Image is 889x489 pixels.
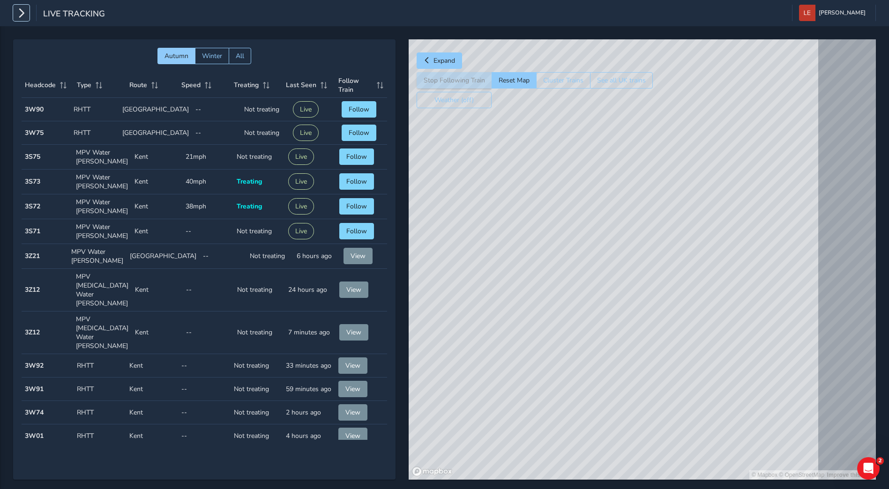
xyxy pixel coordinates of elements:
img: diamond-layout [799,5,815,21]
strong: 3S72 [25,202,40,211]
td: Not treating [231,354,283,378]
td: Not treating [247,244,293,269]
button: Follow [342,101,376,118]
td: RHTT [74,424,126,448]
td: MPV [MEDICAL_DATA] Water [PERSON_NAME] [73,311,132,354]
span: View [345,431,360,440]
strong: 3S73 [25,177,40,186]
td: 38mph [182,194,233,219]
button: View [339,282,368,298]
td: Kent [131,170,182,194]
button: Expand [417,52,462,69]
span: Follow Train [338,76,373,94]
div: • [DATE] [82,77,108,87]
td: [GEOGRAPHIC_DATA] [119,121,192,145]
td: Kent [126,424,179,448]
td: MPV Water [PERSON_NAME] [73,194,131,219]
span: Headcode [25,81,56,89]
td: Not treating [231,424,283,448]
strong: 3W91 [25,385,44,393]
span: Route [129,81,147,89]
span: 2 [876,457,884,465]
span: Follow [346,202,367,211]
div: Route-Reports [33,42,80,52]
span: View [351,252,366,260]
button: [PERSON_NAME] [799,5,869,21]
td: -- [192,121,241,145]
button: Live [288,223,314,239]
button: Reset Map [492,72,536,89]
button: Follow [342,125,376,141]
td: Kent [126,354,179,378]
span: Follow [349,128,369,137]
td: -- [178,424,231,448]
div: Close [164,4,181,21]
td: -- [183,269,234,311]
td: Not treating [234,269,285,311]
button: Live [293,125,319,141]
button: Winter [195,48,229,64]
td: RHTT [74,378,126,401]
td: -- [183,311,234,354]
strong: 3Z21 [25,252,40,260]
td: Not treating [241,98,290,121]
div: Profile image for Route-Reports [11,67,30,86]
td: 40mph [182,170,233,194]
td: RHTT [74,354,126,378]
span: View [345,408,360,417]
button: See all UK trains [590,72,653,89]
button: Follow [339,173,374,190]
iframe: Intercom live chat [857,457,880,480]
span: Last Seen [286,81,316,89]
td: -- [178,401,231,424]
h1: Messages [69,4,120,20]
strong: 3W74 [25,408,44,417]
strong: 3Z12 [25,328,40,337]
td: -- [200,244,247,269]
span: Expand [433,56,455,65]
button: Weather (off) [417,92,492,108]
span: Live Tracking [43,8,105,21]
td: MPV Water [PERSON_NAME] [73,219,131,244]
span: Winter [202,52,222,60]
td: MPV Water [PERSON_NAME] [68,244,127,269]
strong: 3W75 [25,128,44,137]
span: Follow [346,177,367,186]
td: 2 hours ago [283,401,335,424]
td: RHTT [70,98,119,121]
span: Treating [237,202,262,211]
span: Follow [346,227,367,236]
div: Profile image for Route-Reports [11,33,30,52]
td: 59 minutes ago [283,378,335,401]
button: Live [288,198,314,215]
td: -- [192,98,241,121]
span: View [346,285,361,294]
button: Live [288,148,314,165]
button: Autumn [157,48,195,64]
span: Treating [234,81,259,89]
td: [GEOGRAPHIC_DATA] [119,98,192,121]
button: Cluster Trains [536,72,590,89]
span: All [236,52,244,60]
td: Kent [132,269,183,311]
span: Follow [349,105,369,114]
button: Send us a message [43,247,144,266]
td: [GEOGRAPHIC_DATA] [127,244,200,269]
td: Not treating [234,311,285,354]
td: Kent [132,311,183,354]
span: View [345,385,360,393]
td: 24 hours ago [285,269,336,311]
div: • 3h ago [82,42,108,52]
button: View [338,357,367,374]
span: Autumn [164,52,188,60]
td: 4 hours ago [283,424,335,448]
button: All [229,48,251,64]
td: 21mph [182,145,233,170]
span: Hey [PERSON_NAME] 👋 Welcome to the Route Reports Insights Platform. Take a look around! If you ha... [33,68,706,75]
span: Treating [237,177,262,186]
strong: 3W92 [25,361,44,370]
button: Live [288,173,314,190]
button: Follow [339,148,374,165]
button: View [338,381,367,397]
td: 7 minutes ago [285,311,336,354]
